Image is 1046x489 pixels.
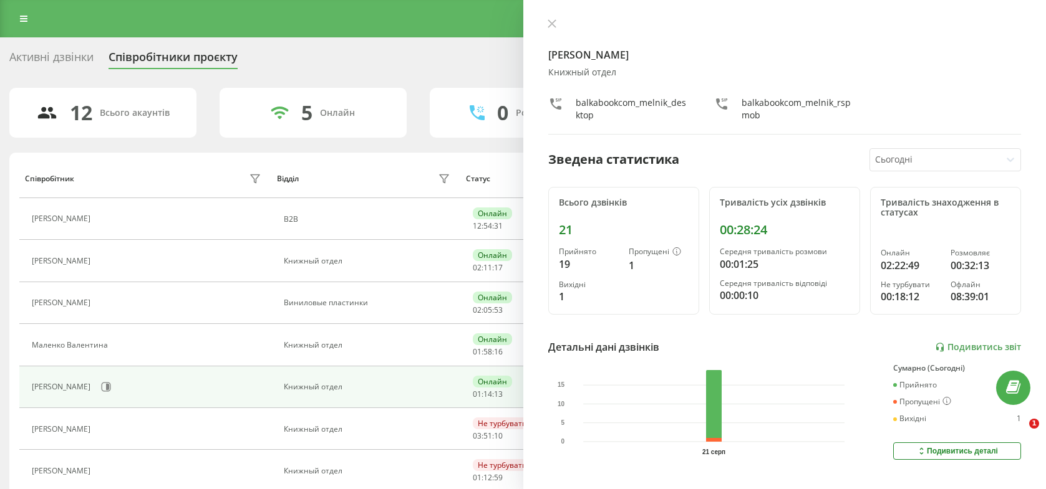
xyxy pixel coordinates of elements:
[473,459,532,471] div: Не турбувати
[951,258,1010,273] div: 00:32:13
[548,47,1022,62] h4: [PERSON_NAME]
[548,150,679,169] div: Зведена статистика
[483,305,492,315] span: 05
[473,222,503,230] div: : :
[277,174,299,183] div: Відділ
[473,417,532,429] div: Не турбувати
[558,382,565,389] text: 15
[720,257,850,272] div: 00:01:25
[284,298,453,307] div: Виниловые пластинки
[720,222,850,237] div: 00:28:24
[720,197,850,208] div: Тривалість усіх дзвінків
[284,467,453,475] div: Книжный отдел
[497,101,508,125] div: 0
[32,214,94,223] div: [PERSON_NAME]
[473,389,482,399] span: 01
[32,467,94,475] div: [PERSON_NAME]
[494,472,503,483] span: 59
[916,446,998,456] div: Подивитись деталі
[100,108,170,118] div: Всього акаунтів
[629,258,689,273] div: 1
[1017,414,1021,423] div: 1
[559,257,619,272] div: 19
[32,425,94,434] div: [PERSON_NAME]
[881,258,941,273] div: 02:22:49
[559,280,619,289] div: Вихідні
[494,262,503,273] span: 17
[473,348,503,356] div: : :
[881,280,941,289] div: Не турбувати
[473,390,503,399] div: : :
[559,222,689,237] div: 21
[473,292,512,303] div: Онлайн
[951,280,1010,289] div: Офлайн
[720,247,850,256] div: Середня тривалість розмови
[284,257,453,265] div: Книжный отдел
[483,389,492,399] span: 14
[881,249,941,257] div: Онлайн
[881,289,941,304] div: 00:18:12
[483,430,492,441] span: 51
[320,108,355,118] div: Онлайн
[559,197,689,208] div: Всього дзвінків
[893,381,937,389] div: Прийнято
[483,262,492,273] span: 11
[516,108,576,118] div: Розмовляють
[558,401,565,407] text: 10
[494,305,503,315] span: 53
[473,376,512,387] div: Онлайн
[893,397,951,407] div: Пропущені
[32,298,94,307] div: [PERSON_NAME]
[473,305,482,315] span: 02
[893,414,926,423] div: Вихідні
[576,97,689,121] div: balkabookcom_melnik_desktop
[702,449,725,455] text: 21 серп
[494,430,503,441] span: 10
[284,341,453,349] div: Книжный отдел
[483,221,492,231] span: 54
[473,207,512,219] div: Онлайн
[32,257,94,265] div: [PERSON_NAME]
[473,333,512,345] div: Онлайн
[473,306,503,315] div: : :
[951,289,1010,304] div: 08:39:01
[548,339,659,354] div: Детальні дані дзвінків
[473,249,512,261] div: Онлайн
[284,382,453,391] div: Книжный отдел
[32,341,111,349] div: Маленко Валентина
[284,215,453,224] div: B2B
[109,50,238,70] div: Співробітники проєкту
[494,346,503,357] span: 16
[559,289,619,304] div: 1
[483,472,492,483] span: 12
[473,262,482,273] span: 02
[548,67,1022,78] div: Книжный отдел
[893,442,1021,460] button: Подивитись деталі
[301,101,312,125] div: 5
[284,425,453,434] div: Книжный отдел
[720,279,850,288] div: Середня тривалість відповіді
[1004,419,1034,449] iframe: Intercom live chat
[561,438,564,445] text: 0
[466,174,490,183] div: Статус
[9,50,94,70] div: Активні дзвінки
[473,430,482,441] span: 03
[483,346,492,357] span: 58
[1029,419,1039,429] span: 1
[32,382,94,391] div: [PERSON_NAME]
[935,342,1021,353] a: Подивитись звіт
[473,473,503,482] div: : :
[473,346,482,357] span: 01
[893,364,1021,373] div: Сумарно (Сьогодні)
[473,221,482,231] span: 12
[473,263,503,272] div: : :
[70,101,92,125] div: 12
[742,97,855,121] div: balkabookcom_melnik_rspmob
[720,288,850,303] div: 00:00:10
[561,419,564,426] text: 5
[629,247,689,257] div: Пропущені
[473,472,482,483] span: 01
[881,197,1010,219] div: Тривалість знаходження в статусах
[473,432,503,440] div: : :
[494,221,503,231] span: 31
